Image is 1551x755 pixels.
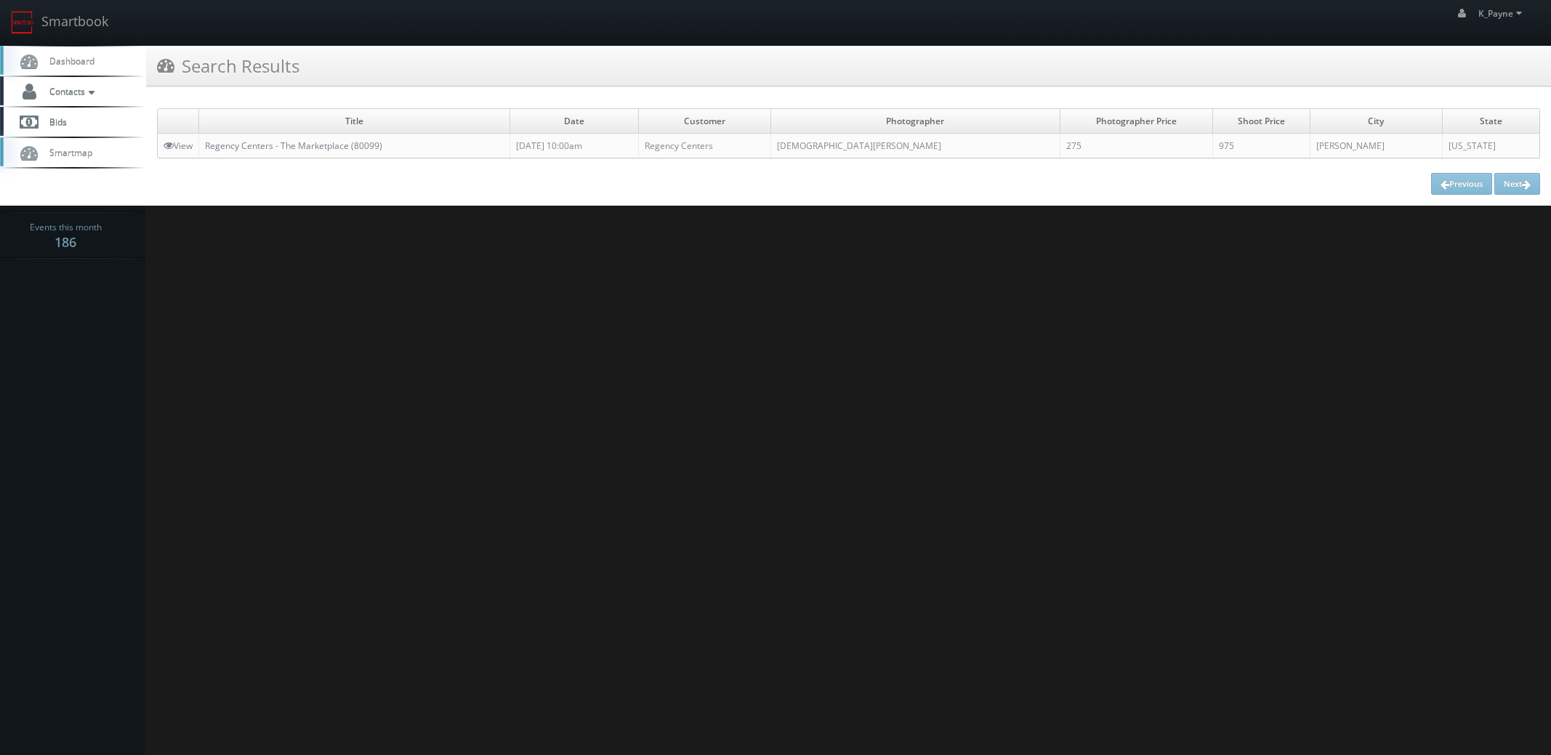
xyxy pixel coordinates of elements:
[1442,109,1539,134] td: State
[42,116,67,128] span: Bids
[199,109,510,134] td: Title
[42,54,94,67] span: Dashboard
[509,109,638,134] td: Date
[205,140,382,152] a: Regency Centers - The Marketplace (80099)
[1060,134,1212,158] td: 275
[1212,134,1310,158] td: 975
[770,134,1060,158] td: [DEMOGRAPHIC_DATA][PERSON_NAME]
[164,140,193,152] a: View
[1442,134,1539,158] td: [US_STATE]
[55,233,76,251] strong: 186
[157,53,299,78] h3: Search Results
[1310,134,1442,158] td: [PERSON_NAME]
[509,134,638,158] td: [DATE] 10:00am
[1310,109,1442,134] td: City
[30,220,102,235] span: Events this month
[770,109,1060,134] td: Photographer
[638,109,770,134] td: Customer
[42,85,98,97] span: Contacts
[1478,7,1526,20] span: K_Payne
[638,134,770,158] td: Regency Centers
[1212,109,1310,134] td: Shoot Price
[11,11,34,34] img: smartbook-logo.png
[1060,109,1212,134] td: Photographer Price
[42,146,92,158] span: Smartmap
